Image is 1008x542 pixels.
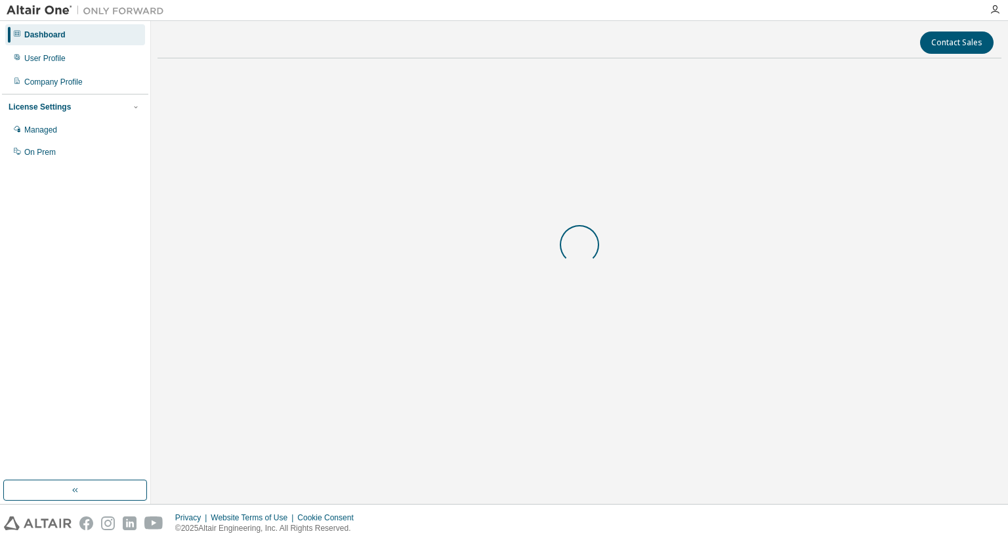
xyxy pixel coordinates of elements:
[24,30,66,40] div: Dashboard
[920,31,994,54] button: Contact Sales
[211,512,297,523] div: Website Terms of Use
[175,523,362,534] p: © 2025 Altair Engineering, Inc. All Rights Reserved.
[7,4,171,17] img: Altair One
[24,125,57,135] div: Managed
[24,53,66,64] div: User Profile
[4,516,72,530] img: altair_logo.svg
[144,516,163,530] img: youtube.svg
[9,102,71,112] div: License Settings
[79,516,93,530] img: facebook.svg
[175,512,211,523] div: Privacy
[24,147,56,157] div: On Prem
[101,516,115,530] img: instagram.svg
[24,77,83,87] div: Company Profile
[297,512,361,523] div: Cookie Consent
[123,516,136,530] img: linkedin.svg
